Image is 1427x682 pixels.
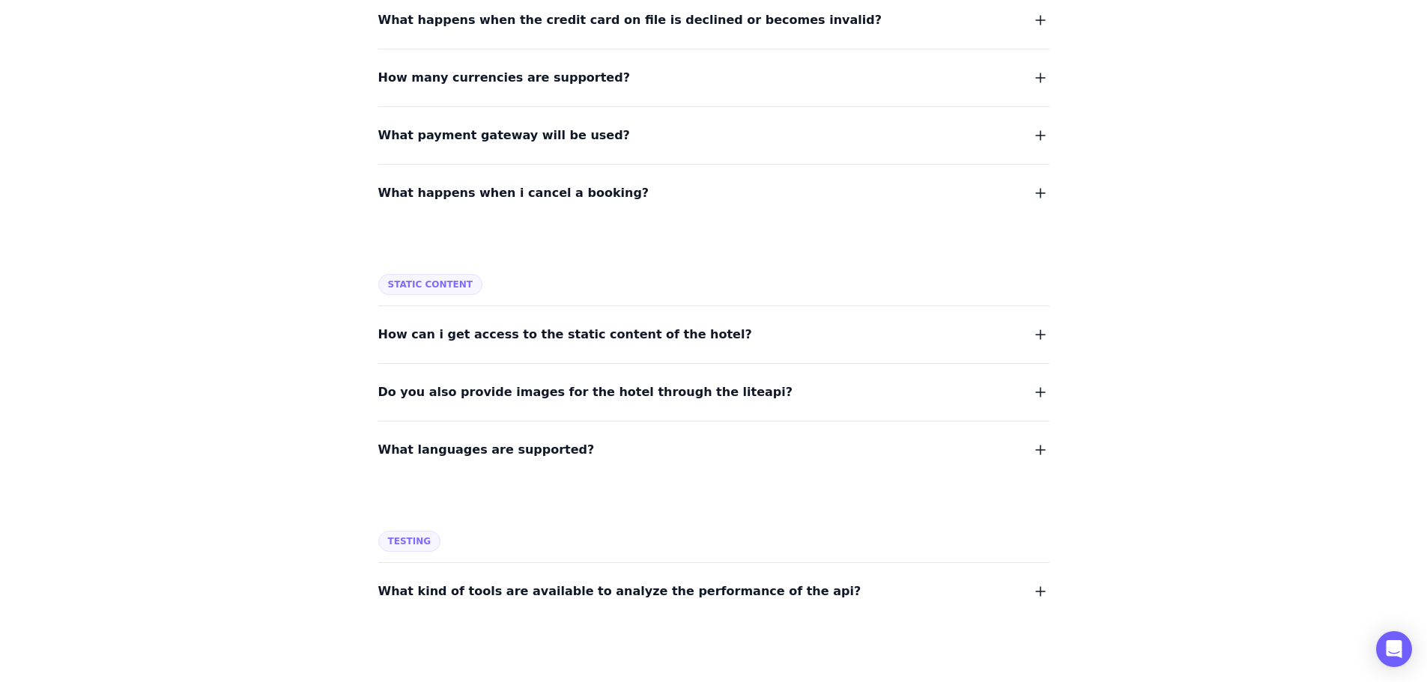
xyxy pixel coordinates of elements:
[378,581,1049,602] button: What kind of tools are available to analyze the performance of the api?
[378,324,1049,345] button: How can i get access to the static content of the hotel?
[378,183,649,204] span: What happens when i cancel a booking?
[1376,631,1412,667] div: Open Intercom Messenger
[378,67,630,88] span: How many currencies are supported?
[378,67,1049,88] button: How many currencies are supported?
[378,10,882,31] span: What happens when the credit card on file is declined or becomes invalid?
[378,581,861,602] span: What kind of tools are available to analyze the performance of the api?
[378,439,595,460] span: What languages are supported?
[378,183,1049,204] button: What happens when i cancel a booking?
[378,439,1049,460] button: What languages are supported?
[378,324,752,345] span: How can i get access to the static content of the hotel?
[378,125,630,146] span: What payment gateway will be used?
[378,274,483,295] span: Static Content
[378,10,1049,31] button: What happens when the credit card on file is declined or becomes invalid?
[378,125,1049,146] button: What payment gateway will be used?
[378,382,1049,403] button: Do you also provide images for the hotel through the liteapi?
[378,382,793,403] span: Do you also provide images for the hotel through the liteapi?
[378,531,441,552] span: Testing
